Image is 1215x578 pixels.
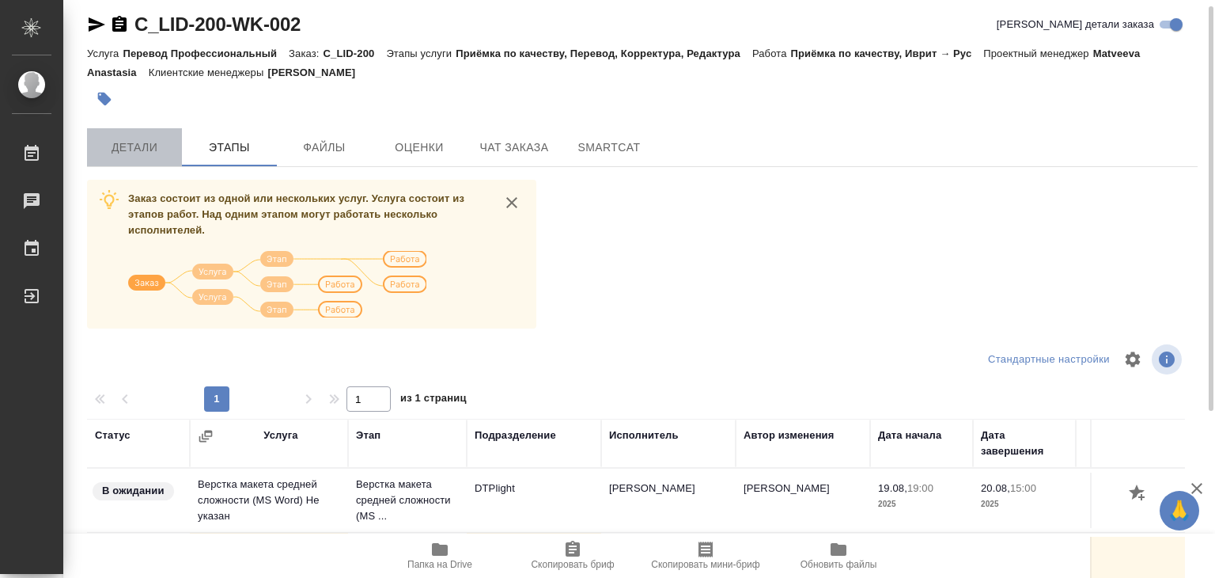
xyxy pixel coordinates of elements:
span: Чат заказа [476,138,552,158]
td: [PERSON_NAME] [601,473,736,528]
span: Скопировать бриф [531,559,614,570]
button: Добавить тэг [87,82,122,116]
p: Приёмка по качеству, Иврит → Рус [791,48,984,59]
p: Услуга [87,48,123,59]
button: Скопировать мини-бриф [639,534,772,578]
button: Скопировать ссылку [110,15,129,34]
button: 🙏 [1160,491,1199,530]
p: Этапы услуги [386,48,456,59]
td: Верстка макета средней сложности (MS Word) Не указан [190,469,348,532]
td: [PERSON_NAME] [736,473,870,528]
p: 20.08, [981,482,1010,494]
span: Файлы [286,138,362,158]
div: Статус [95,428,131,443]
div: Дата начала [878,428,941,443]
span: из 1 страниц [400,389,467,412]
p: Работа [752,48,791,59]
div: Услуга [263,428,297,443]
span: SmartCat [571,138,647,158]
p: Клиентские менеджеры [149,67,268,78]
span: [PERSON_NAME] детали заказа [997,17,1154,32]
div: Дата завершения [981,428,1068,459]
button: close [500,191,524,215]
a: C_LID-200-WK-002 [134,13,301,35]
button: Добавить оценку [1125,481,1152,508]
p: В ожидании [102,483,165,499]
div: Исполнитель [609,428,679,443]
span: Детали [97,138,172,158]
p: 15:00 [1010,482,1036,494]
p: 19:00 [907,482,933,494]
td: DTPlight [467,473,601,528]
span: Настроить таблицу [1114,340,1152,378]
button: Скопировать ссылку для ЯМессенджера [87,15,106,34]
p: 19.08, [878,482,907,494]
button: Обновить файлы [772,534,905,578]
span: Папка на Drive [407,559,472,570]
p: 49 [1084,481,1171,496]
p: 2025 [981,496,1068,512]
p: Перевод Профессиональный [123,48,289,59]
div: Этап [356,428,380,443]
span: 🙏 [1166,494,1193,527]
p: C_LID-200 [324,48,387,59]
span: Этапы [191,138,267,158]
button: Папка на Drive [373,534,506,578]
p: [PERSON_NAME] [267,67,367,78]
div: Подразделение [475,428,556,443]
p: Верстка макета средней сложности (MS ... [356,477,459,524]
button: Сгруппировать [198,428,214,444]
span: Посмотреть информацию [1152,344,1185,375]
p: Проектный менеджер [983,48,1092,59]
div: Автор изменения [744,428,834,443]
p: Страница А4 [1084,496,1171,512]
span: Оценки [381,138,457,158]
p: Приёмка по качеству, Перевод, Корректура, Редактура [456,48,752,59]
button: Скопировать бриф [506,534,639,578]
p: 2025 [878,496,965,512]
span: Заказ состоит из одной или нескольких услуг. Услуга состоит из этапов работ. Над одним этапом мог... [128,192,464,236]
p: Заказ: [289,48,323,59]
div: split button [984,348,1114,372]
span: Обновить файлы [801,559,877,570]
span: Скопировать мини-бриф [651,559,759,570]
